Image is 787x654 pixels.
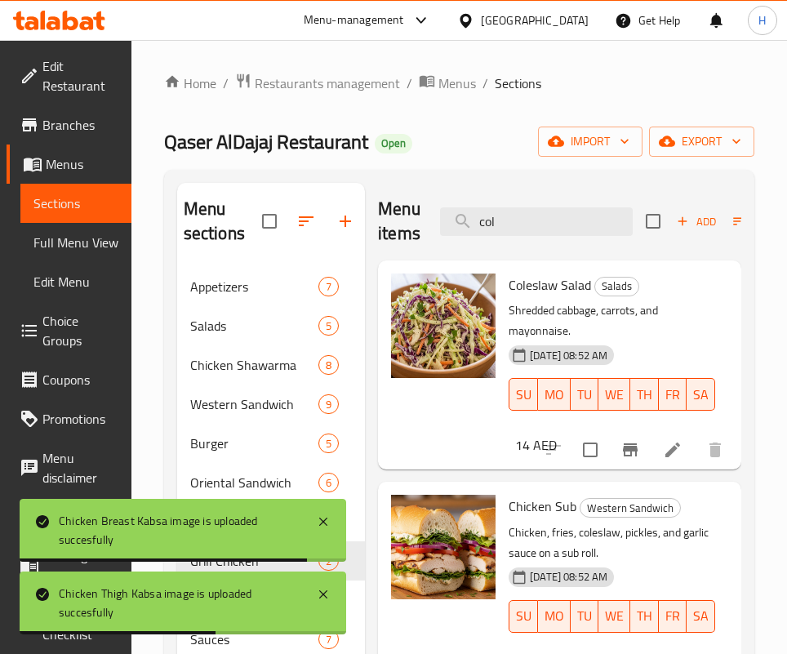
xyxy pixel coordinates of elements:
[319,436,338,452] span: 5
[481,11,589,29] div: [GEOGRAPHIC_DATA]
[33,272,118,291] span: Edit Menu
[190,277,318,296] span: Appetizers
[538,127,642,157] button: import
[516,604,531,628] span: SU
[20,262,131,301] a: Edit Menu
[42,409,118,429] span: Promotions
[598,600,630,633] button: WE
[7,497,131,536] a: Upsell
[318,434,339,453] div: items
[190,434,318,453] span: Burger
[42,370,118,389] span: Coupons
[594,277,639,296] div: Salads
[7,360,131,399] a: Coupons
[571,378,598,411] button: TU
[509,600,538,633] button: SU
[59,585,300,621] div: Chicken Thigh Kabsa image is uploaded succesfully
[42,115,118,135] span: Branches
[177,424,365,463] div: Burger5
[670,209,723,234] button: Add
[190,316,318,336] span: Salads
[545,383,564,407] span: MO
[319,632,338,647] span: 7
[636,204,670,238] span: Select section
[7,47,131,105] a: Edit Restaurant
[630,600,659,633] button: TH
[545,604,564,628] span: MO
[20,223,131,262] a: Full Menu View
[319,475,338,491] span: 6
[252,204,287,238] span: Select all sections
[42,311,118,350] span: Choice Groups
[375,136,412,150] span: Open
[580,498,681,518] div: Western Sandwich
[7,399,131,438] a: Promotions
[42,605,118,644] span: Grocery Checklist
[223,73,229,93] li: /
[318,473,339,492] div: items
[637,604,652,628] span: TH
[190,630,318,649] span: Sauces
[495,73,541,93] span: Sections
[177,345,365,385] div: Chicken Shawarma8
[287,202,326,241] span: Sort sections
[649,127,754,157] button: export
[319,358,338,373] span: 8
[419,73,476,94] a: Menus
[164,73,216,93] a: Home
[605,383,624,407] span: WE
[42,546,118,585] span: Coverage Report
[573,433,607,467] span: Select to update
[515,434,557,456] h6: 14 AED
[637,383,652,407] span: TH
[693,383,709,407] span: SA
[184,197,262,246] h2: Menu sections
[509,494,576,518] span: Chicken Sub
[670,209,723,234] span: Add item
[611,430,650,469] button: Branch-specific-item
[440,207,633,236] input: search
[190,394,318,414] span: Western Sandwich
[659,378,687,411] button: FR
[538,378,571,411] button: MO
[177,463,365,502] div: Oriental Sandwich6
[190,473,318,492] span: Oriental Sandwich
[659,600,687,633] button: FR
[665,604,680,628] span: FR
[177,267,365,306] div: Appetizers7
[516,383,531,407] span: SU
[7,438,131,497] a: Menu disclaimer
[693,604,709,628] span: SA
[33,194,118,213] span: Sections
[33,233,118,252] span: Full Menu View
[177,306,365,345] div: Salads5
[7,105,131,145] a: Branches
[164,123,368,160] span: Qaser AlDajaj Restaurant
[733,212,778,231] span: Sort
[378,197,420,246] h2: Menu items
[729,209,782,234] button: Sort
[46,154,118,174] span: Menus
[304,11,404,30] div: Menu-management
[662,131,741,152] span: export
[509,300,715,341] p: Shredded cabbage, carrots, and mayonnaise.
[696,430,735,469] button: delete
[595,277,638,296] span: Salads
[509,378,538,411] button: SU
[190,355,318,375] span: Chicken Shawarma
[20,184,131,223] a: Sections
[523,348,614,363] span: [DATE] 08:52 AM
[375,134,412,153] div: Open
[438,73,476,93] span: Menus
[42,448,118,487] span: Menu disclaimer
[7,301,131,360] a: Choice Groups
[59,512,300,549] div: Chicken Breast Kabsa image is uploaded succesfully
[42,56,118,96] span: Edit Restaurant
[326,202,365,241] button: Add section
[577,383,592,407] span: TU
[665,383,680,407] span: FR
[687,378,715,411] button: SA
[391,495,496,599] img: Chicken Sub
[318,630,339,649] div: items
